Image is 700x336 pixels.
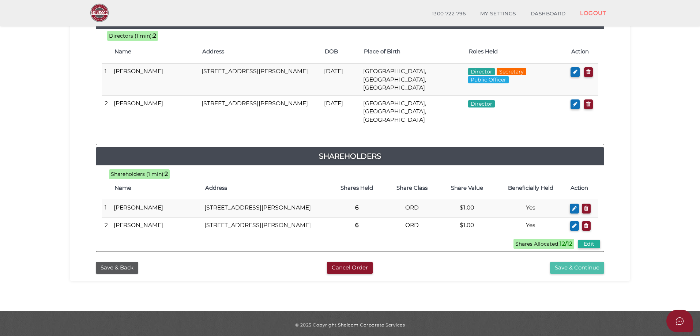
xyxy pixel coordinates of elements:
span: Public Officer [468,76,509,83]
td: Yes [494,217,567,234]
td: [STREET_ADDRESS][PERSON_NAME] [199,64,321,96]
a: DASHBOARD [523,7,573,21]
td: [PERSON_NAME] [111,64,199,96]
td: [STREET_ADDRESS][PERSON_NAME] [202,217,329,234]
h4: Address [205,185,325,191]
span: Directors (1 min): [109,33,153,39]
span: Shares Allocated: [513,239,574,249]
button: Cancel Order [327,262,373,274]
span: Director [468,100,495,107]
span: Director [468,68,495,75]
b: 6 [355,204,359,211]
td: $1.00 [440,217,494,234]
b: 2 [153,32,156,39]
span: Shareholders (1 min): [111,171,165,177]
td: Yes [494,200,567,218]
h4: Action [571,185,595,191]
td: [PERSON_NAME] [111,200,202,218]
h4: Action [571,49,595,55]
td: [STREET_ADDRESS][PERSON_NAME] [202,200,329,218]
td: [GEOGRAPHIC_DATA], [GEOGRAPHIC_DATA], [GEOGRAPHIC_DATA] [360,64,465,96]
h4: Roles Held [469,49,564,55]
h4: Share Class [388,185,436,191]
a: 1300 722 796 [425,7,473,21]
h4: DOB [325,49,357,55]
h4: Beneficially Held [498,185,564,191]
span: Secretary [497,68,526,75]
button: Edit [578,240,600,248]
h4: Name [114,185,198,191]
div: © 2025 Copyright Shelcom Corporate Services [76,322,624,328]
td: [PERSON_NAME] [111,217,202,234]
h4: Place of Birth [364,49,462,55]
b: 2 [165,170,168,177]
td: [DATE] [321,96,360,128]
td: 2 [102,217,111,234]
button: Open asap [666,310,693,332]
td: ORD [384,217,439,234]
td: 1 [102,200,111,218]
td: [STREET_ADDRESS][PERSON_NAME] [199,96,321,128]
td: [DATE] [321,64,360,96]
h4: Shares Held [333,185,381,191]
b: 6 [355,222,359,229]
h4: Address [202,49,317,55]
td: [GEOGRAPHIC_DATA], [GEOGRAPHIC_DATA], [GEOGRAPHIC_DATA] [360,96,465,128]
td: ORD [384,200,439,218]
td: [PERSON_NAME] [111,96,199,128]
a: Shareholders [96,150,604,162]
button: Save & Back [96,262,138,274]
h4: Share Value [443,185,491,191]
h4: Name [114,49,195,55]
button: Save & Continue [550,262,604,274]
td: 1 [102,64,111,96]
td: $1.00 [440,200,494,218]
a: MY SETTINGS [473,7,523,21]
a: LOGOUT [573,5,613,20]
td: 2 [102,96,111,128]
b: 12/12 [560,240,572,247]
